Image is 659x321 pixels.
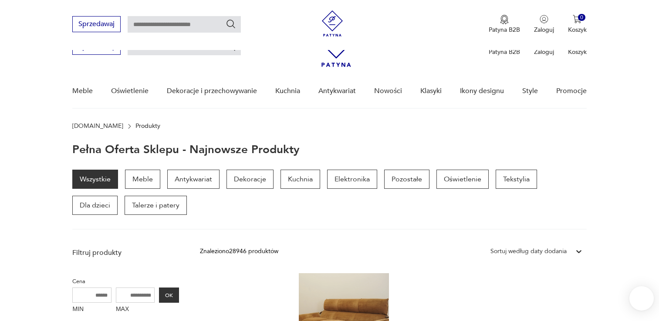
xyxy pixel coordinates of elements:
a: Meble [72,74,93,108]
label: MAX [116,303,155,317]
button: Szukaj [226,19,236,29]
a: Oświetlenie [111,74,149,108]
img: Patyna - sklep z meblami i dekoracjami vintage [319,10,345,37]
a: Pozostałe [384,170,429,189]
p: Koszyk [568,26,587,34]
a: Promocje [556,74,587,108]
a: Elektronika [327,170,377,189]
a: Oświetlenie [436,170,489,189]
a: Dekoracje i przechowywanie [167,74,257,108]
h1: Pełna oferta sklepu - najnowsze produkty [72,144,300,156]
button: Zaloguj [534,15,554,34]
a: Sprzedawaj [72,22,121,28]
a: Ikona medaluPatyna B2B [489,15,520,34]
a: Wszystkie [72,170,118,189]
img: Ikona medalu [500,15,509,24]
p: Koszyk [568,48,587,56]
a: [DOMAIN_NAME] [72,123,123,130]
p: Patyna B2B [489,26,520,34]
a: Antykwariat [167,170,220,189]
div: Sortuj według daty dodania [490,247,567,256]
a: Dla dzieci [72,196,118,215]
p: Filtruj produkty [72,248,179,257]
p: Zaloguj [534,26,554,34]
div: Znaleziono 28946 produktów [200,247,278,256]
a: Tekstylia [496,170,537,189]
img: Ikona koszyka [573,15,581,23]
a: Kuchnia [275,74,300,108]
button: OK [159,288,179,303]
a: Antykwariat [318,74,356,108]
a: Ikony designu [460,74,504,108]
button: Sprzedawaj [72,16,121,32]
iframe: Smartsupp widget button [629,286,654,311]
img: Ikonka użytkownika [540,15,548,23]
p: Patyna B2B [489,48,520,56]
a: Kuchnia [280,170,320,189]
a: Sprzedawaj [72,44,121,50]
p: Produkty [135,123,160,130]
label: MIN [72,303,112,317]
p: Zaloguj [534,48,554,56]
a: Talerze i patery [125,196,187,215]
button: Patyna B2B [489,15,520,34]
p: Cena [72,277,179,286]
div: 0 [578,14,585,21]
button: 0Koszyk [568,15,587,34]
a: Style [522,74,538,108]
a: Nowości [374,74,402,108]
a: Klasyki [420,74,442,108]
a: Dekoracje [226,170,274,189]
a: Meble [125,170,160,189]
